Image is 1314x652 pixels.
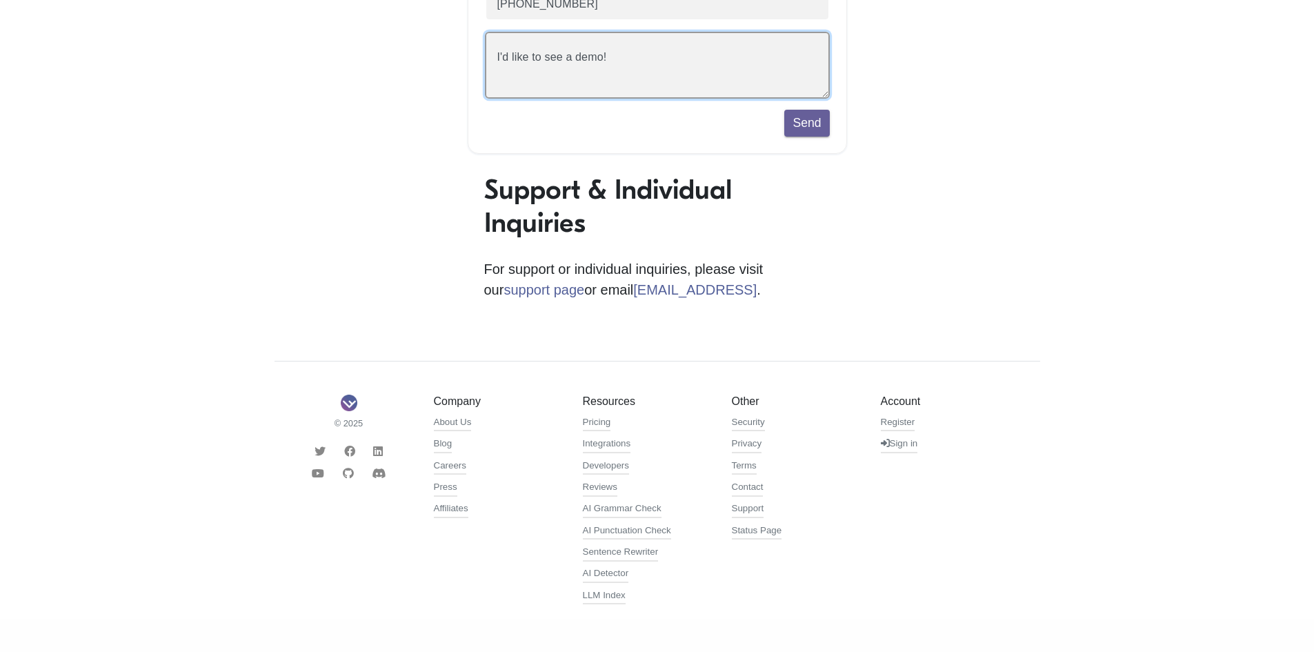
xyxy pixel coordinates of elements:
[583,524,671,540] a: AI Punctuation Check
[484,259,830,300] p: For support or individual inquiries, please visit our or email .
[285,417,413,430] small: © 2025
[881,395,1009,408] h5: Account
[732,502,764,518] a: Support
[485,32,830,99] textarea: I'd like to see a demo!
[583,437,631,453] a: Integrations
[732,395,860,408] h5: Other
[484,173,830,239] h1: Support & Individual Inquiries
[373,446,383,457] i: LinkedIn
[583,395,711,408] h5: Resources
[583,480,617,497] a: Reviews
[315,446,326,457] i: Twitter
[343,468,354,479] i: Github
[312,468,324,479] i: Youtube
[583,415,611,432] a: Pricing
[732,459,757,475] a: Terms
[344,446,355,457] i: Facebook
[583,459,629,475] a: Developers
[633,282,757,297] a: [EMAIL_ADDRESS]
[583,502,661,518] a: AI Grammar Check
[434,415,472,432] a: About Us
[434,502,468,518] a: Affiliates
[583,566,629,583] a: AI Detector
[434,480,457,497] a: Press
[372,468,386,479] i: Discord
[434,437,452,453] a: Blog
[434,459,466,475] a: Careers
[434,395,562,408] h5: Company
[583,589,626,605] a: LLM Index
[881,415,915,432] a: Register
[881,437,918,453] a: Sign in
[341,395,357,411] img: Sapling Logo
[732,480,764,497] a: Contact
[732,524,782,540] a: Status Page
[504,282,584,297] a: support page
[784,110,829,136] button: Send
[732,415,765,432] a: Security
[583,545,659,562] a: Sentence Rewriter
[732,437,762,453] a: Privacy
